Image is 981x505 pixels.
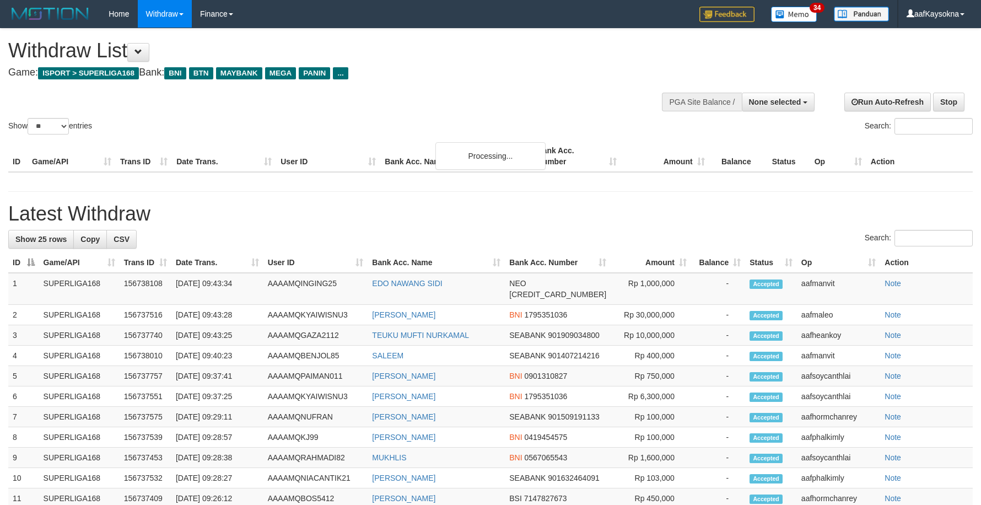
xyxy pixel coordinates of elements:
span: Copy 7147827673 to clipboard [524,494,567,503]
a: CSV [106,230,137,249]
td: SUPERLIGA168 [39,346,120,366]
a: Note [885,412,901,421]
td: [DATE] 09:37:25 [171,386,263,407]
td: aafsoycanthlai [797,366,880,386]
span: None selected [749,98,801,106]
a: Note [885,474,901,482]
td: 2 [8,305,39,325]
th: Balance: activate to sort column ascending [691,253,745,273]
span: Copy 5859457108771000 to clipboard [509,290,606,299]
span: BNI [509,392,522,401]
select: Showentries [28,118,69,135]
div: Processing... [435,142,546,170]
th: Bank Acc. Name [380,141,532,172]
td: Rp 100,000 [611,407,691,427]
img: Feedback.jpg [699,7,754,22]
td: - [691,448,745,468]
span: Accepted [750,372,783,382]
a: Stop [933,93,964,111]
span: BNI [509,433,522,442]
span: Copy 0567065543 to clipboard [525,453,568,462]
td: - [691,386,745,407]
td: 156737516 [120,305,171,325]
td: SUPERLIGA168 [39,325,120,346]
td: - [691,305,745,325]
td: [DATE] 09:28:57 [171,427,263,448]
label: Show entries [8,118,92,135]
td: Rp 103,000 [611,468,691,488]
th: Amount [621,141,709,172]
td: AAAAMQKJ99 [263,427,368,448]
td: SUPERLIGA168 [39,366,120,386]
td: - [691,427,745,448]
td: SUPERLIGA168 [39,386,120,407]
td: AAAAMQINGING25 [263,273,368,305]
td: aafmanvit [797,273,880,305]
th: Amount: activate to sort column ascending [611,253,691,273]
th: Bank Acc. Number [532,141,621,172]
label: Search: [865,118,973,135]
td: SUPERLIGA168 [39,407,120,427]
td: [DATE] 09:43:25 [171,325,263,346]
span: Accepted [750,495,783,504]
span: Show 25 rows [15,235,67,244]
h1: Withdraw List [8,40,643,62]
th: Date Trans.: activate to sort column ascending [171,253,263,273]
td: 156738010 [120,346,171,366]
td: SUPERLIGA168 [39,427,120,448]
td: 9 [8,448,39,468]
a: MUKHLIS [372,453,406,462]
td: Rp 6,300,000 [611,386,691,407]
td: Rp 400,000 [611,346,691,366]
a: Note [885,433,901,442]
th: Op [810,141,866,172]
a: SALEEM [372,351,403,360]
span: Copy 901407214216 to clipboard [548,351,599,360]
span: BNI [509,310,522,319]
div: PGA Site Balance / [662,93,741,111]
th: Game/API [28,141,116,172]
td: 1 [8,273,39,305]
td: 156738108 [120,273,171,305]
span: BTN [189,67,213,79]
img: MOTION_logo.png [8,6,92,22]
td: AAAAMQKYAIWISNU3 [263,386,368,407]
button: None selected [742,93,815,111]
h1: Latest Withdraw [8,203,973,225]
td: aafphalkimly [797,427,880,448]
td: 156737740 [120,325,171,346]
span: Copy 901909034800 to clipboard [548,331,599,340]
span: BNI [509,453,522,462]
td: 156737532 [120,468,171,488]
td: [DATE] 09:43:28 [171,305,263,325]
td: Rp 1,000,000 [611,273,691,305]
th: Game/API: activate to sort column ascending [39,253,120,273]
span: ... [333,67,348,79]
span: NEO [509,279,526,288]
a: Note [885,392,901,401]
span: Accepted [750,352,783,361]
span: Copy 901509191133 to clipboard [548,412,599,421]
td: AAAAMQKYAIWISNU3 [263,305,368,325]
span: SEABANK [509,351,546,360]
td: AAAAMQGAZA2112 [263,325,368,346]
td: SUPERLIGA168 [39,468,120,488]
a: [PERSON_NAME] [372,310,435,319]
th: Date Trans. [172,141,276,172]
span: Copy 0419454575 to clipboard [525,433,568,442]
td: [DATE] 09:28:27 [171,468,263,488]
td: aafmanvit [797,346,880,366]
td: Rp 30,000,000 [611,305,691,325]
span: Copy 901632464091 to clipboard [548,474,599,482]
td: 156737453 [120,448,171,468]
a: [PERSON_NAME] [372,433,435,442]
td: 8 [8,427,39,448]
th: Op: activate to sort column ascending [797,253,880,273]
span: Accepted [750,280,783,289]
span: ISPORT > SUPERLIGA168 [38,67,139,79]
span: PANIN [299,67,330,79]
span: Accepted [750,474,783,483]
td: SUPERLIGA168 [39,448,120,468]
td: - [691,366,745,386]
th: Balance [709,141,768,172]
